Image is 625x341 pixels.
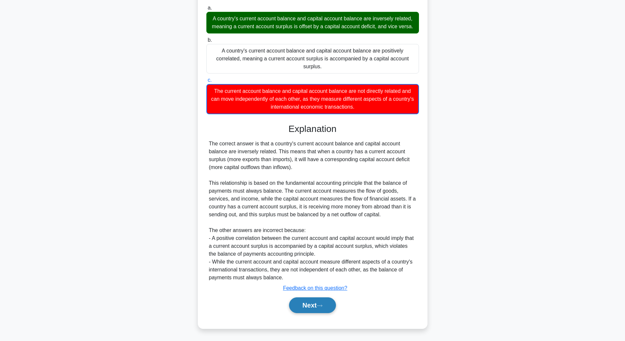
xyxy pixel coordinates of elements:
div: The correct answer is that a country's current account balance and capital account balance are in... [209,140,416,282]
h3: Explanation [210,123,415,135]
div: A country's current account balance and capital account balance are inversely related, meaning a ... [206,12,419,33]
a: Feedback on this question? [283,285,347,291]
div: A country's current account balance and capital account balance are positively correlated, meanin... [206,44,419,74]
span: c. [208,77,212,83]
span: b. [208,37,212,43]
div: The current account balance and capital account balance are not directly related and can move ind... [206,84,419,114]
span: a. [208,5,212,11]
button: Next [289,297,336,313]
